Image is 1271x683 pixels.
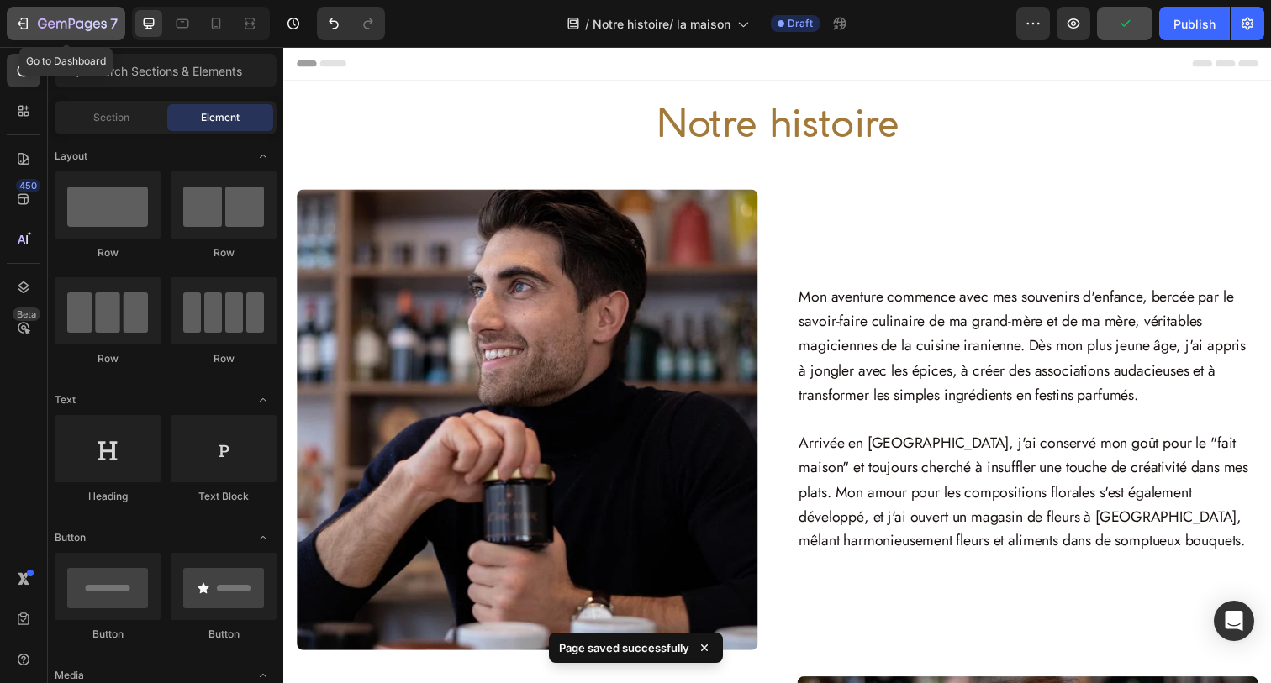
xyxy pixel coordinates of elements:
[171,627,277,642] div: Button
[171,245,277,260] div: Row
[593,15,730,33] span: Notre histoire/ la maison
[1173,15,1216,33] div: Publish
[201,110,240,125] span: Element
[1159,7,1230,40] button: Publish
[526,393,985,515] span: Arrivée en [GEOGRAPHIC_DATA], j'ai conservé mon goût pour le "fait maison" et toujours cherché à ...
[171,489,277,504] div: Text Block
[7,7,125,40] button: 7
[283,47,1271,683] iframe: Design area
[16,179,40,192] div: 450
[55,54,277,87] input: Search Sections & Elements
[55,627,161,642] div: Button
[55,351,161,366] div: Row
[93,110,129,125] span: Section
[13,307,40,321] div: Beta
[55,668,84,683] span: Media
[250,524,277,551] span: Toggle open
[788,16,813,31] span: Draft
[250,143,277,170] span: Toggle open
[55,149,87,164] span: Layout
[250,386,277,413] span: Toggle open
[585,15,589,33] span: /
[559,639,689,656] p: Page saved successfully
[1214,601,1254,641] div: Open Intercom Messenger
[55,530,86,545] span: Button
[110,13,118,34] p: 7
[55,489,161,504] div: Heading
[317,7,385,40] div: Undo/Redo
[55,245,161,260] div: Row
[55,392,76,407] span: Text
[171,351,277,366] div: Row
[526,244,983,365] span: Mon aventure commence avec mes souvenirs d'enfance, bercée par le savoir-faire culinaire de ma gr...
